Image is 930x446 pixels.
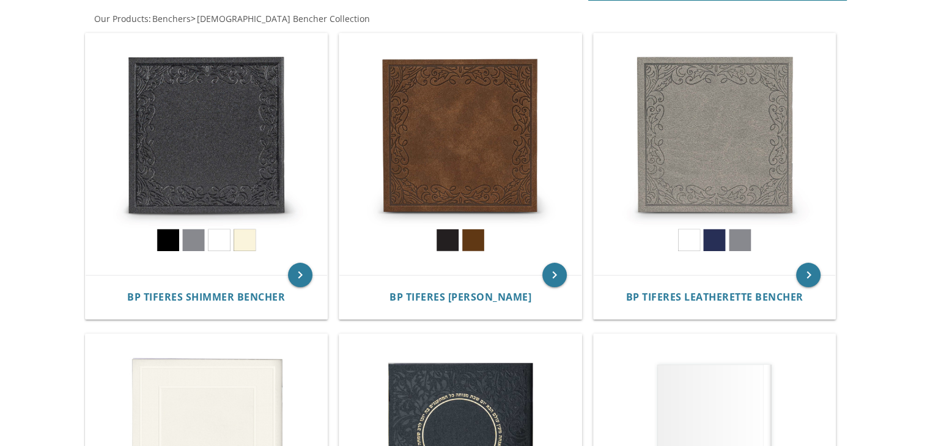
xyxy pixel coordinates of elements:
a: BP Tiferes Shimmer Bencher [127,291,285,303]
span: BP Tiferes Leatherette Bencher [626,290,803,304]
a: BP Tiferes Leatherette Bencher [626,291,803,303]
a: keyboard_arrow_right [288,263,312,287]
span: BP Tiferes [PERSON_NAME] [389,290,531,304]
span: Benchers [152,13,191,24]
a: keyboard_arrow_right [796,263,821,287]
span: BP Tiferes Shimmer Bencher [127,290,285,304]
a: Benchers [151,13,191,24]
a: keyboard_arrow_right [542,263,567,287]
img: BP Tiferes Leatherette Bencher [594,34,836,276]
a: Our Products [93,13,149,24]
span: [DEMOGRAPHIC_DATA] Bencher Collection [197,13,370,24]
div: : [84,13,465,25]
img: BP Tiferes Shimmer Bencher [86,34,328,276]
a: BP Tiferes [PERSON_NAME] [389,291,531,303]
a: [DEMOGRAPHIC_DATA] Bencher Collection [196,13,370,24]
span: > [191,13,370,24]
img: BP Tiferes Suede Bencher [339,34,581,276]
